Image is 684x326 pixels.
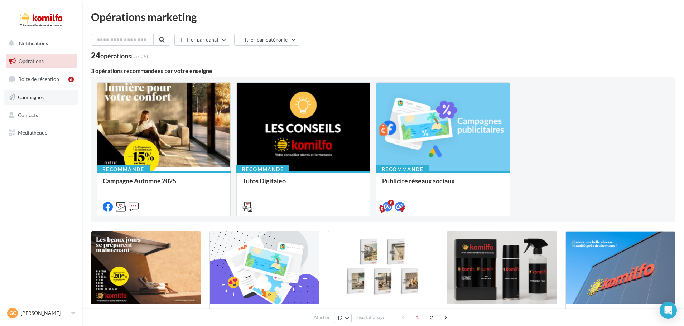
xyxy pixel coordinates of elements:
[18,94,44,100] span: Campagnes
[4,54,78,69] a: Opérations
[18,130,47,136] span: Médiathèque
[19,40,48,46] span: Notifications
[91,11,675,22] div: Opérations marketing
[356,314,385,321] span: résultats/page
[100,53,148,59] div: opérations
[660,302,677,319] div: Open Intercom Messenger
[18,112,38,118] span: Contacts
[68,77,74,82] div: 6
[18,76,59,82] span: Boîte de réception
[242,177,364,191] div: Tutos Digitaleo
[4,71,78,87] a: Boîte de réception6
[412,312,423,323] span: 1
[426,312,437,323] span: 2
[337,315,343,321] span: 12
[234,34,299,46] button: Filtrer par catégorie
[4,108,78,123] a: Contacts
[131,53,148,59] span: (sur 25)
[314,314,330,321] span: Afficher
[174,34,230,46] button: Filtrer par canal
[4,90,78,105] a: Campagnes
[236,165,289,173] div: Recommandé
[91,68,675,74] div: 3 opérations recommandées par votre enseigne
[91,52,148,59] div: 24
[334,313,352,323] button: 12
[4,36,75,51] button: Notifications
[97,165,150,173] div: Recommandé
[103,177,225,191] div: Campagne Automne 2025
[388,200,394,206] div: 8
[382,177,504,191] div: Publicité réseaux sociaux
[19,58,44,64] span: Opérations
[9,310,16,317] span: GC
[376,165,429,173] div: Recommandé
[21,310,68,317] p: [PERSON_NAME]
[6,306,77,320] a: GC [PERSON_NAME]
[4,125,78,140] a: Médiathèque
